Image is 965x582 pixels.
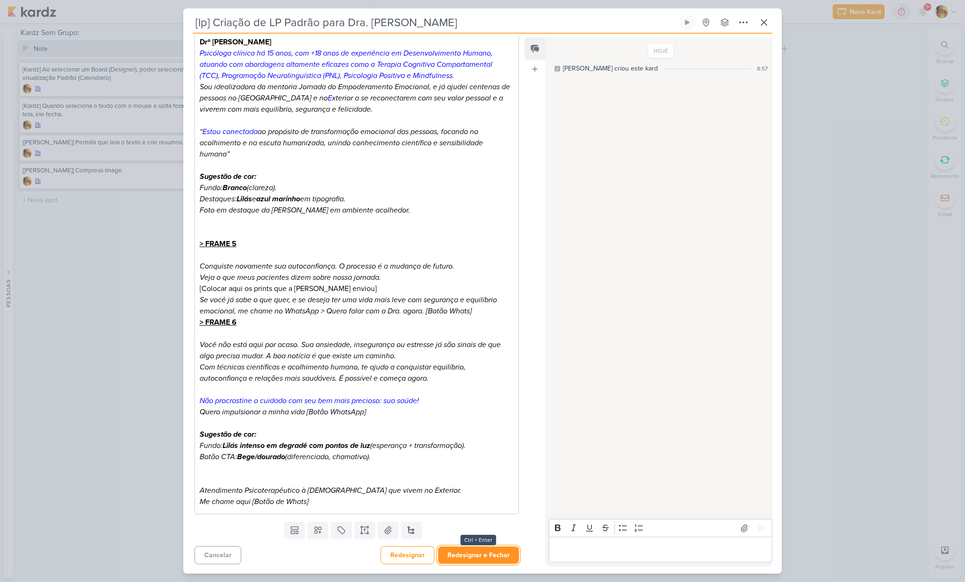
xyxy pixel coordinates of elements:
strong: Lilás [237,194,252,204]
div: Editor editing area: main [549,537,772,562]
strong: Branco [223,183,247,192]
button: Redesignar [381,546,434,564]
button: Cancelar [194,546,241,564]
strong: Bege/dourado [237,452,285,461]
i: Foto em destaque da [PERSON_NAME] em ambiente acolhedor. [200,206,410,215]
u: > FRAME 5 [200,239,237,248]
i: Destaques: e em tipografia. [200,194,346,204]
i: “ [200,127,202,136]
button: Redesignar e Fechar [438,547,519,564]
i: Você não está aqui por acaso. Sua ansiedade, insegurança ou estresse já são sinais de que algo pr... [200,340,501,361]
i: Não procrastine o cuidado com seu bem mais precioso: sua saúde! [200,396,419,405]
i: Botão CTA: (diferenciado, chamativo). [200,452,371,461]
strong: Sugestão de cor: [200,430,256,439]
input: Kard Sem Título [193,14,677,31]
i: Com técnicas científicas e acolhimento humano, te ajudo a conquistar equilíbrio, autoconfiança e ... [200,362,466,383]
i: Conquiste novamente sua autoconfiança. O processo é a mudança de futuro. [200,262,454,271]
i: E [328,93,332,103]
strong: Drª [PERSON_NAME] [200,37,271,47]
i: ao propósito de transformação emocional das pessoas, focando no acolhimento e na escuta humanizad... [200,127,483,159]
i: Se você já sabe o que quer, e se deseja ter uma vida mais leve com segurança e equilíbrio emocion... [200,295,497,316]
i: Psicóloga clínica há 15 anos, com +18 anos de experiência em Desenvolvimento Humano, atuando com ... [200,49,493,80]
i: Fundo: (esperança + transformação). [200,441,466,450]
div: Editor toolbar [549,519,772,537]
i: Sou idealizadora da mentoria Jornada do Empoderamento Emocional, e já ajudei centenas de pessoas ... [200,82,510,103]
strong: Lilás intenso em degradê com pontos de luz [223,441,370,450]
i: Quero impulsionar a minha vida [Botão WhatsApp] [200,407,366,417]
i: Atendimento Psicoterapêutico à [DEMOGRAPHIC_DATA] que vivem no Exterior. [200,486,461,495]
i: xterior a se reconectarem com seu valor pessoal e a viverem com mais equilíbrio, segurança e feli... [200,93,503,114]
span: [Colocar aqui os prints que a [PERSON_NAME] enviou] [200,284,377,293]
i: Fundo: (clareza). [200,183,277,192]
div: Este log é visível à todos no kard [555,66,560,71]
div: Leandro criou este kard [563,64,658,73]
i: Me chame aqui [Botão de Whats] [200,497,309,506]
i: Veja o que meus pacientes dizem sobre nossa jornada. [200,273,381,282]
div: Ctrl + Enter [461,535,496,545]
div: 8:57 [757,64,768,73]
strong: azul marinho [256,194,300,204]
strong: Sugestão de cor: [200,172,256,181]
u: > FRAME 6 [200,318,237,327]
i: Estou conectada [202,127,258,136]
div: Ligar relógio [684,19,691,26]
